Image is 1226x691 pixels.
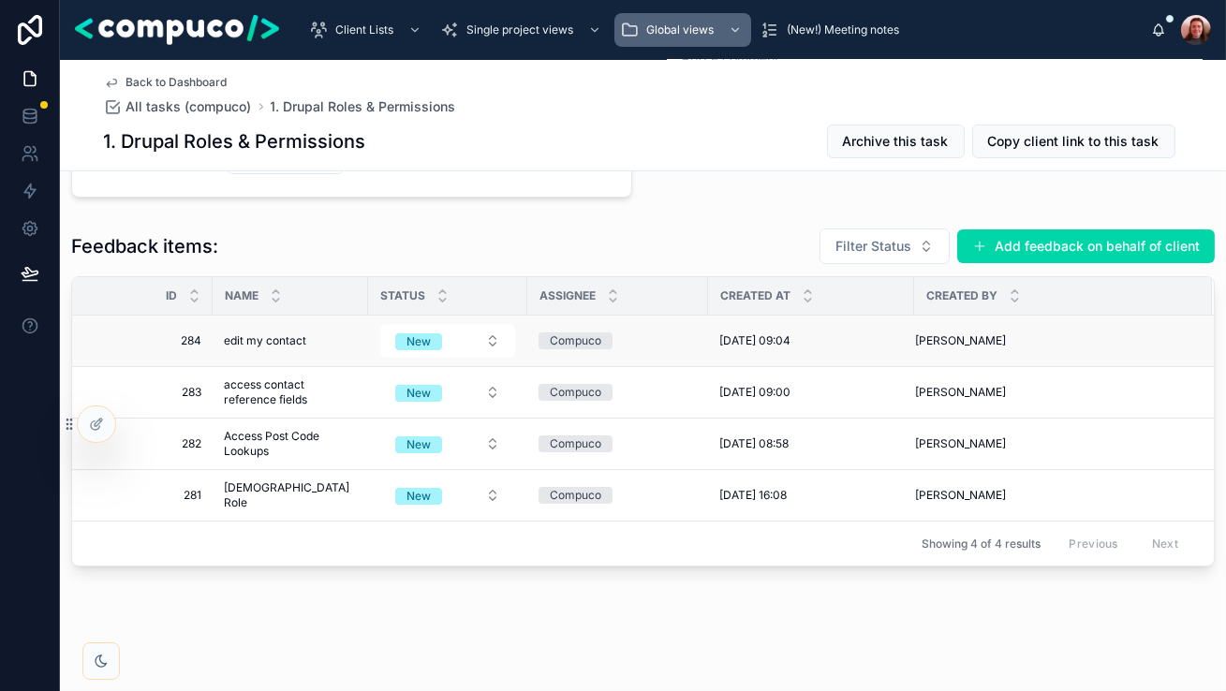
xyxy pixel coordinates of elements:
div: Compuco [550,332,601,349]
div: New [406,488,431,505]
a: 281 [95,488,201,503]
div: New [406,436,431,453]
a: 283 [95,385,201,400]
a: Compuco [539,435,697,452]
a: Select Button [379,426,516,462]
span: Created by [926,288,997,303]
div: Compuco [550,384,601,401]
a: Compuco [539,332,697,349]
span: Archive this task [843,132,949,151]
span: Name [225,288,258,303]
span: [DATE] 09:00 [719,385,790,400]
a: [PERSON_NAME] [915,333,1189,348]
a: Compuco [539,487,697,504]
button: Select Button [380,427,515,461]
button: Copy client link to this task [972,125,1175,158]
a: [PERSON_NAME] [915,488,1189,503]
span: [DATE] 09:04 [719,333,790,348]
span: Single project views [466,22,573,37]
span: Filter Status [835,237,911,256]
span: Created at [720,288,790,303]
div: New [406,333,431,350]
a: Select Button [379,375,516,410]
span: [PERSON_NAME] [915,436,1006,451]
img: App logo [75,15,279,45]
button: Add feedback on behalf of client [957,229,1215,263]
a: [DATE] 08:58 [719,436,903,451]
button: Select Button [380,478,515,512]
span: [DATE] 16:08 [719,488,787,503]
h1: 1. Drupal Roles & Permissions [104,128,366,154]
a: [DATE] 09:04 [719,333,903,348]
a: All tasks (compuco) [104,97,252,116]
a: [DATE] 16:08 [719,488,903,503]
a: (New!) Meeting notes [755,13,912,47]
div: Compuco [550,435,601,452]
a: 284 [95,333,201,348]
a: [PERSON_NAME] [915,436,1189,451]
span: Id [166,288,177,303]
a: access contact reference fields [224,377,357,407]
a: Access Post Code Lookups [224,429,357,459]
a: Single project views [435,13,611,47]
a: [DEMOGRAPHIC_DATA] Role [224,480,357,510]
span: [PERSON_NAME] [915,333,1006,348]
div: New [406,385,431,402]
a: Back to Dashboard [104,75,228,90]
a: Client Lists [303,13,431,47]
a: Select Button [379,323,516,359]
span: Copy client link to this task [988,132,1160,151]
a: 282 [95,436,201,451]
div: scrollable content [294,9,1151,51]
div: Compuco [550,487,601,504]
a: Global views [614,13,751,47]
span: Assignee [539,288,596,303]
span: [PERSON_NAME] [915,385,1006,400]
a: [DATE] 09:00 [719,385,903,400]
span: [DATE] 08:58 [719,436,789,451]
button: Select Button [380,375,515,409]
a: edit my contact [224,333,357,348]
span: Status [380,288,425,303]
span: All tasks (compuco) [126,97,252,116]
span: [PERSON_NAME] [915,488,1006,503]
span: (New!) Meeting notes [787,22,899,37]
span: Global views [646,22,714,37]
span: Back to Dashboard [126,75,228,90]
span: edit my contact [224,333,306,348]
span: Client Lists [335,22,393,37]
h1: Feedback items: [71,233,218,259]
button: Archive this task [827,125,965,158]
a: 1. Drupal Roles & Permissions [271,97,456,116]
button: Select Button [820,228,950,264]
a: [PERSON_NAME] [915,385,1189,400]
button: Select Button [380,324,515,358]
span: Showing 4 of 4 results [922,537,1041,551]
a: Select Button [379,478,516,513]
a: Compuco [539,384,697,401]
